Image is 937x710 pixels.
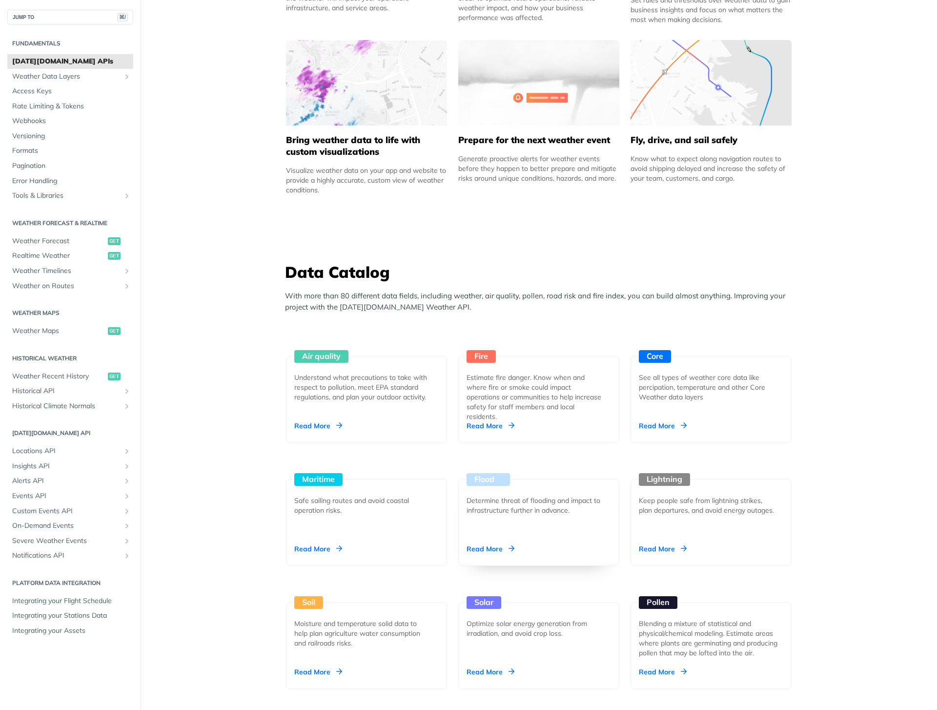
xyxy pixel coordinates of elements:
[123,537,131,545] button: Show subpages for Severe Weather Events
[7,429,133,438] h2: [DATE][DOMAIN_NAME] API
[12,251,105,261] span: Realtime Weather
[7,504,133,519] a: Custom Events APIShow subpages for Custom Events API
[294,544,342,554] div: Read More
[7,519,133,533] a: On-Demand EventsShow subpages for On-Demand Events
[7,99,133,114] a: Rate Limiting & Tokens
[12,176,131,186] span: Error Handling
[12,536,121,546] span: Severe Weather Events
[123,282,131,290] button: Show subpages for Weather on Routes
[639,667,687,677] div: Read More
[7,10,133,24] button: JUMP TO⌘/
[7,354,133,363] h2: Historical Weather
[639,473,690,486] div: Lightning
[285,261,797,283] h3: Data Catalog
[7,459,133,474] a: Insights APIShow subpages for Insights API
[12,86,131,96] span: Access Keys
[7,548,133,563] a: Notifications APIShow subpages for Notifications API
[7,399,133,414] a: Historical Climate NormalsShow subpages for Historical Climate Normals
[7,84,133,99] a: Access Keys
[12,401,121,411] span: Historical Climate Normals
[7,309,133,317] h2: Weather Maps
[7,39,133,48] h2: Fundamentals
[7,594,133,608] a: Integrating your Flight Schedule
[294,496,431,515] div: Safe sailing routes and avoid coastal operation risks.
[7,369,133,384] a: Weather Recent Historyget
[12,551,121,561] span: Notifications API
[7,69,133,84] a: Weather Data LayersShow subpages for Weather Data Layers
[123,267,131,275] button: Show subpages for Weather Timelines
[286,166,447,195] div: Visualize weather data on your app and website to provide a highly accurate, custom view of weath...
[7,129,133,144] a: Versioning
[12,102,131,111] span: Rate Limiting & Tokens
[12,476,121,486] span: Alerts API
[639,619,783,658] div: Blending a mixture of statistical and physical/chemical modeling. Estimate areas where plants are...
[12,116,131,126] span: Webhooks
[7,114,133,128] a: Webhooks
[294,596,323,609] div: Soil
[12,161,131,171] span: Pagination
[7,534,133,548] a: Severe Weather EventsShow subpages for Severe Weather Events
[7,608,133,623] a: Integrating your Stations Data
[12,266,121,276] span: Weather Timelines
[7,489,133,503] a: Events APIShow subpages for Events API
[12,461,121,471] span: Insights API
[639,350,671,363] div: Core
[108,252,121,260] span: get
[123,73,131,81] button: Show subpages for Weather Data Layers
[123,492,131,500] button: Show subpages for Events API
[467,421,514,431] div: Read More
[282,566,451,689] a: Soil Moisture and temperature solid data to help plan agriculture water consumption and railroads...
[286,134,447,158] h5: Bring weather data to life with custom visualizations
[123,552,131,560] button: Show subpages for Notifications API
[454,443,623,566] a: Flood Determine threat of flooding and impact to infrastructure further in advance. Read More
[12,72,121,82] span: Weather Data Layers
[282,320,451,443] a: Air quality Understand what precautions to take with respect to pollution, meet EPA standard regu...
[12,596,131,606] span: Integrating your Flight Schedule
[282,443,451,566] a: Maritime Safe sailing routes and avoid coastal operation risks. Read More
[12,57,131,66] span: [DATE][DOMAIN_NAME] APIs
[7,474,133,488] a: Alerts APIShow subpages for Alerts API
[286,40,447,125] img: 4463876-group-4982x.svg
[458,40,619,125] img: 2c0a313-group-496-12x.svg
[12,626,131,636] span: Integrating your Assets
[631,154,792,183] div: Know what to expect along navigation routes to avoid shipping delayed and increase the safety of ...
[7,444,133,459] a: Locations APIShow subpages for Locations API
[454,566,623,689] a: Solar Optimize solar energy generation from irradiation, and avoid crop loss. Read More
[108,327,121,335] span: get
[627,320,795,443] a: Core See all types of weather core data like percipation, temperature and other Core Weather data...
[7,144,133,158] a: Formats
[294,373,431,402] div: Understand what precautions to take with respect to pollution, meet EPA standard regulations, and...
[108,237,121,245] span: get
[108,373,121,380] span: get
[627,566,795,689] a: Pollen Blending a mixture of statistical and physical/chemical modeling. Estimate areas where pla...
[294,350,348,363] div: Air quality
[12,131,131,141] span: Versioning
[294,421,342,431] div: Read More
[123,522,131,530] button: Show subpages for On-Demand Events
[12,611,131,621] span: Integrating your Stations Data
[7,579,133,587] h2: Platform DATA integration
[7,624,133,638] a: Integrating your Assets
[12,146,131,156] span: Formats
[467,350,496,363] div: Fire
[467,619,603,638] div: Optimize solar energy generation from irradiation, and avoid crop loss.
[639,373,775,402] div: See all types of weather core data like percipation, temperature and other Core Weather data layers
[7,234,133,249] a: Weather Forecastget
[639,596,677,609] div: Pollen
[117,13,128,21] span: ⌘/
[639,421,687,431] div: Read More
[631,134,792,146] h5: Fly, drive, and sail safely
[285,291,797,313] p: With more than 80 different data fields, including weather, air quality, pollen, road risk and fi...
[7,54,133,69] a: [DATE][DOMAIN_NAME] APIs
[12,521,121,531] span: On-Demand Events
[12,372,105,381] span: Weather Recent History
[639,496,775,515] div: Keep people safe from lightning strikes, plan departures, and avoid energy outages.
[7,249,133,263] a: Realtime Weatherget
[12,506,121,516] span: Custom Events API
[12,326,105,336] span: Weather Maps
[467,473,510,486] div: Flood
[123,192,131,200] button: Show subpages for Tools & Libraries
[7,174,133,188] a: Error Handling
[294,619,431,648] div: Moisture and temperature solid data to help plan agriculture water consumption and railroads risks.
[467,596,501,609] div: Solar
